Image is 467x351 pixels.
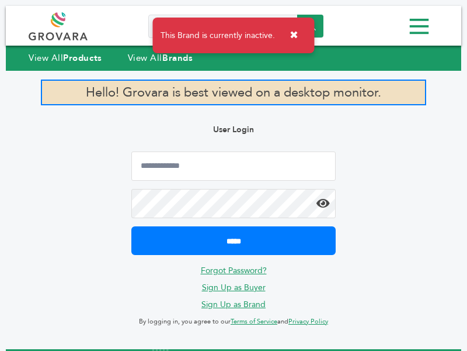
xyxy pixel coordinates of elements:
div: Menu [29,13,438,40]
a: View AllProducts [29,52,102,64]
input: Email Address [131,152,336,181]
a: View AllBrands [128,52,193,64]
p: By logging in, you agree to our and [131,315,336,329]
a: Sign Up as Buyer [202,282,266,293]
a: Privacy Policy [288,317,328,326]
a: Sign Up as Brand [201,299,266,310]
strong: Brands [162,52,193,64]
b: User Login [213,124,254,135]
button: ✖ [281,23,307,47]
input: Password [131,189,336,218]
p: Hello! Grovara is best viewed on a desktop monitor. [41,80,426,105]
a: Terms of Service [231,317,277,326]
strong: Products [63,52,102,64]
input: Search a product or brand... [148,15,323,38]
span: This Brand is currently inactive. [161,30,275,42]
a: Forgot Password? [201,265,267,276]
